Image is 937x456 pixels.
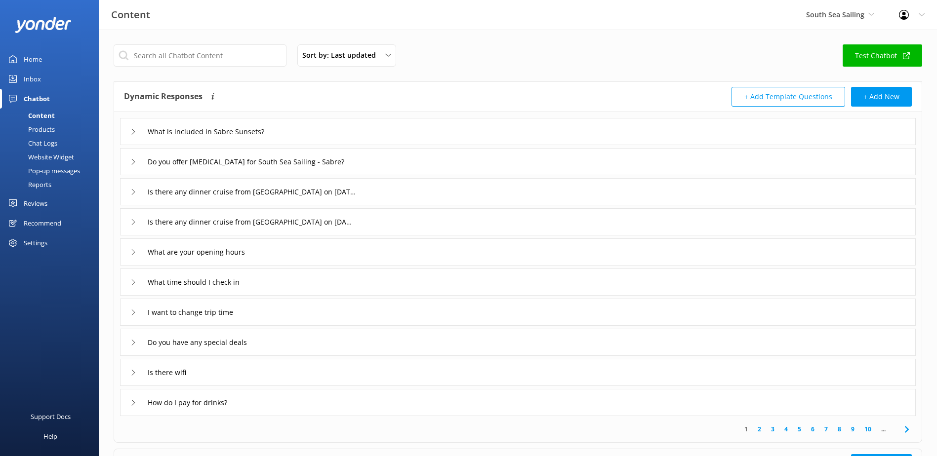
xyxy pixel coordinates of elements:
a: Content [6,109,99,122]
a: Reports [6,178,99,191]
div: Website Widget [6,150,74,164]
div: Home [24,49,42,69]
div: Chatbot [24,89,50,109]
a: 8 [833,424,846,434]
span: Sort by: Last updated [302,50,382,61]
img: yonder-white-logo.png [15,17,72,33]
a: Chat Logs [6,136,99,150]
input: Search all Chatbot Content [114,44,286,67]
div: Content [6,109,55,122]
a: 5 [793,424,806,434]
h4: Dynamic Responses [124,87,203,107]
div: Reports [6,178,51,191]
button: + Add New [851,87,912,107]
a: 2 [753,424,766,434]
button: + Add Template Questions [732,87,845,107]
div: Settings [24,233,47,253]
span: ... [876,424,891,434]
div: Recommend [24,213,61,233]
div: Products [6,122,55,136]
a: 7 [819,424,833,434]
div: Chat Logs [6,136,57,150]
a: Test Chatbot [843,44,922,67]
a: 6 [806,424,819,434]
div: Reviews [24,193,47,213]
a: Website Widget [6,150,99,164]
a: 3 [766,424,779,434]
div: Support Docs [31,407,71,426]
div: Inbox [24,69,41,89]
a: 10 [859,424,876,434]
a: Products [6,122,99,136]
a: 1 [739,424,753,434]
a: Pop-up messages [6,164,99,178]
div: Pop-up messages [6,164,80,178]
a: 9 [846,424,859,434]
h3: Content [111,7,150,23]
span: South Sea Sailing [806,10,864,19]
a: 4 [779,424,793,434]
div: Help [43,426,57,446]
